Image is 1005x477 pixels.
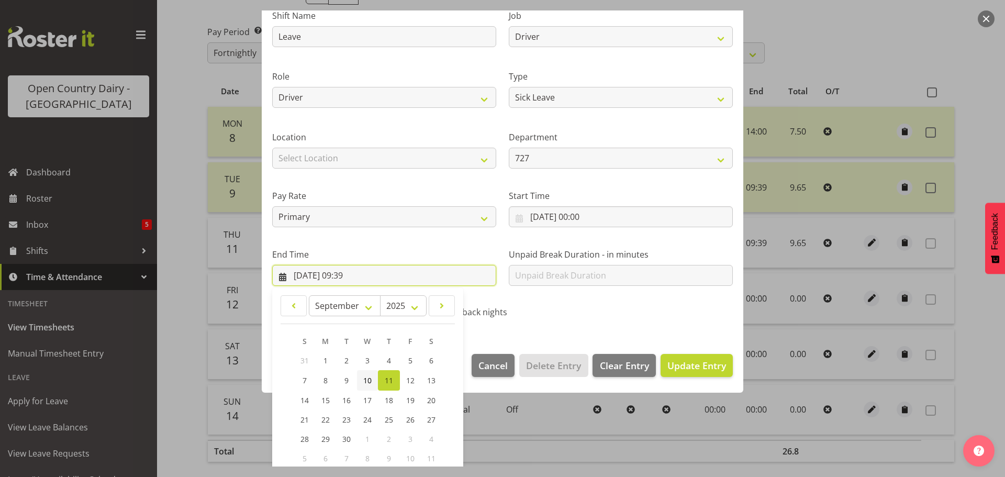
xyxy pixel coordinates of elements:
a: 23 [336,410,357,429]
span: Feedback [990,213,1000,250]
a: 30 [336,429,357,449]
a: 6 [421,351,442,370]
span: 5 [408,356,412,365]
span: F [408,336,412,346]
span: Cancel [478,359,508,372]
a: 20 [421,391,442,410]
span: S [429,336,433,346]
span: 27 [427,415,435,425]
span: S [303,336,307,346]
a: 15 [315,391,336,410]
a: 25 [378,410,400,429]
span: Call back nights [440,307,507,317]
span: 1 [323,356,328,365]
span: 4 [387,356,391,365]
span: 10 [406,453,415,463]
label: Role [272,70,496,83]
a: 22 [315,410,336,429]
label: Unpaid Break Duration - in minutes [509,248,733,261]
span: 20 [427,395,435,405]
a: 29 [315,429,336,449]
span: 17 [363,395,372,405]
span: 7 [344,453,349,463]
a: 2 [336,351,357,370]
span: 2 [344,356,349,365]
span: 24 [363,415,372,425]
a: 4 [378,351,400,370]
span: 4 [429,434,433,444]
span: 29 [321,434,330,444]
input: Click to select... [272,265,496,286]
a: 3 [357,351,378,370]
img: help-xxl-2.png [974,446,984,456]
label: Department [509,131,733,143]
a: 5 [400,351,421,370]
button: Cancel [472,354,515,377]
span: T [387,336,391,346]
a: 8 [315,370,336,391]
span: 5 [303,453,307,463]
a: 1 [315,351,336,370]
span: 11 [385,375,393,385]
button: Clear Entry [593,354,655,377]
button: Delete Entry [519,354,588,377]
a: 14 [294,391,315,410]
span: 8 [323,375,328,385]
label: End Time [272,248,496,261]
span: 28 [300,434,309,444]
a: 12 [400,370,421,391]
a: 24 [357,410,378,429]
a: 11 [378,370,400,391]
a: 9 [336,370,357,391]
span: 25 [385,415,393,425]
span: 26 [406,415,415,425]
span: 6 [429,356,433,365]
input: Unpaid Break Duration [509,265,733,286]
span: 31 [300,356,309,365]
a: 10 [357,370,378,391]
span: 15 [321,395,330,405]
span: 22 [321,415,330,425]
a: 16 [336,391,357,410]
span: 12 [406,375,415,385]
label: Location [272,131,496,143]
button: Update Entry [661,354,733,377]
span: 14 [300,395,309,405]
span: W [364,336,371,346]
span: 16 [342,395,351,405]
a: 28 [294,429,315,449]
span: 3 [408,434,412,444]
a: 27 [421,410,442,429]
a: 18 [378,391,400,410]
span: 2 [387,434,391,444]
label: Start Time [509,190,733,202]
a: 17 [357,391,378,410]
a: 7 [294,370,315,391]
input: Click to select... [509,206,733,227]
span: Clear Entry [600,359,649,372]
label: Job [509,9,733,22]
span: 23 [342,415,351,425]
span: 9 [344,375,349,385]
span: 6 [323,453,328,463]
label: Type [509,70,733,83]
a: 26 [400,410,421,429]
label: Pay Rate [272,190,496,202]
span: 3 [365,356,370,365]
span: 1 [365,434,370,444]
span: 30 [342,434,351,444]
span: 21 [300,415,309,425]
a: 19 [400,391,421,410]
span: 8 [365,453,370,463]
span: T [344,336,349,346]
button: Feedback - Show survey [985,203,1005,274]
input: Shift Name [272,26,496,47]
span: 13 [427,375,435,385]
span: 9 [387,453,391,463]
span: 18 [385,395,393,405]
a: 21 [294,410,315,429]
a: 13 [421,370,442,391]
span: 10 [363,375,372,385]
label: Shift Name [272,9,496,22]
span: 19 [406,395,415,405]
